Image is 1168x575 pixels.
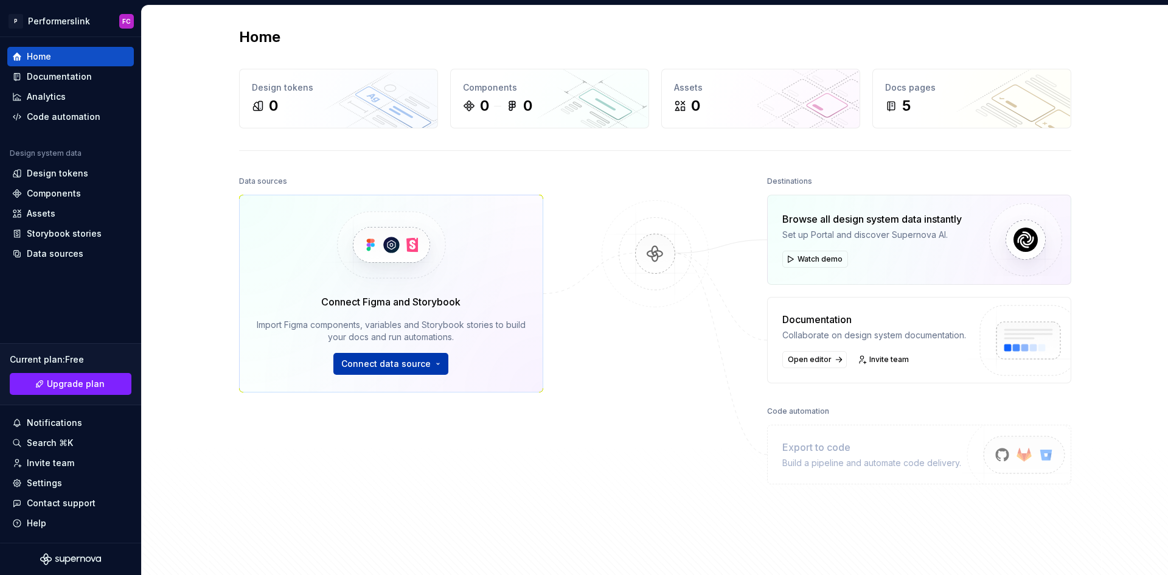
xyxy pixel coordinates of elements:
[782,440,961,455] div: Export to code
[7,47,134,66] a: Home
[7,453,134,473] a: Invite team
[27,111,100,123] div: Code automation
[28,15,90,27] div: Performerslink
[27,417,82,429] div: Notifications
[47,378,105,390] span: Upgrade plan
[10,354,131,366] div: Current plan : Free
[321,294,461,309] div: Connect Figma and Storybook
[7,184,134,203] a: Components
[450,69,649,128] a: Components00
[782,351,847,368] a: Open editor
[767,403,829,420] div: Code automation
[7,164,134,183] a: Design tokens
[27,497,96,509] div: Contact support
[27,437,73,449] div: Search ⌘K
[798,254,843,264] span: Watch demo
[27,457,74,469] div: Invite team
[674,82,847,94] div: Assets
[782,251,848,268] button: Watch demo
[885,82,1058,94] div: Docs pages
[2,8,139,34] button: PPerformerslinkFC
[27,167,88,179] div: Design tokens
[27,71,92,83] div: Documentation
[7,67,134,86] a: Documentation
[782,329,966,341] div: Collaborate on design system documentation.
[7,224,134,243] a: Storybook stories
[691,96,700,116] div: 0
[122,16,131,26] div: FC
[252,82,425,94] div: Design tokens
[40,553,101,565] svg: Supernova Logo
[10,373,131,395] a: Upgrade plan
[333,353,448,375] button: Connect data source
[7,107,134,127] a: Code automation
[10,148,82,158] div: Design system data
[767,173,812,190] div: Destinations
[7,493,134,513] button: Contact support
[27,228,102,240] div: Storybook stories
[782,212,962,226] div: Browse all design system data instantly
[7,473,134,493] a: Settings
[782,229,962,241] div: Set up Portal and discover Supernova AI.
[854,351,914,368] a: Invite team
[480,96,489,116] div: 0
[788,355,832,364] span: Open editor
[869,355,909,364] span: Invite team
[27,187,81,200] div: Components
[872,69,1071,128] a: Docs pages5
[523,96,532,116] div: 0
[239,173,287,190] div: Data sources
[27,517,46,529] div: Help
[239,69,438,128] a: Design tokens0
[239,27,280,47] h2: Home
[7,244,134,263] a: Data sources
[782,312,966,327] div: Documentation
[7,87,134,106] a: Analytics
[27,207,55,220] div: Assets
[7,413,134,433] button: Notifications
[9,14,23,29] div: P
[269,96,278,116] div: 0
[902,96,911,116] div: 5
[782,457,961,469] div: Build a pipeline and automate code delivery.
[7,433,134,453] button: Search ⌘K
[27,91,66,103] div: Analytics
[7,204,134,223] a: Assets
[27,51,51,63] div: Home
[7,514,134,533] button: Help
[341,358,431,370] span: Connect data source
[27,248,83,260] div: Data sources
[257,319,526,343] div: Import Figma components, variables and Storybook stories to build your docs and run automations.
[463,82,636,94] div: Components
[27,477,62,489] div: Settings
[661,69,860,128] a: Assets0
